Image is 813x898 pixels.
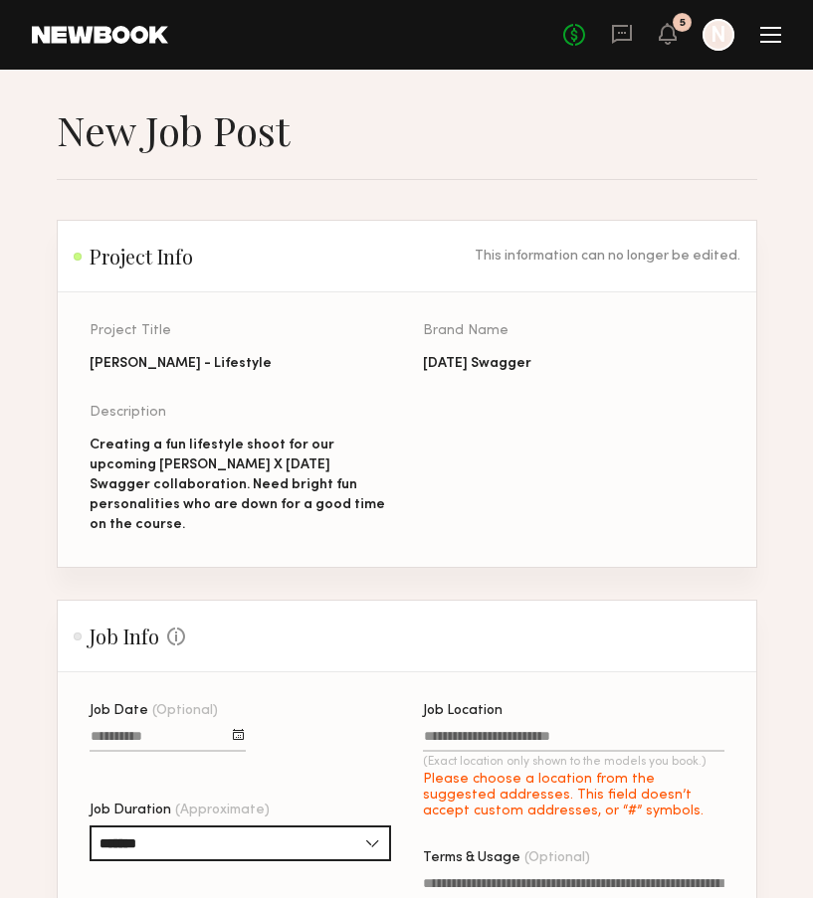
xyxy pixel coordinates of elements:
div: Terms & Usage [423,851,724,865]
div: Job Duration [90,804,391,817]
a: N [703,19,734,51]
h2: Project Info [74,245,193,269]
div: Creating a fun lifestyle shoot for our upcoming [PERSON_NAME] X [DATE] Swagger collaboration. Nee... [90,436,391,535]
div: Description [90,406,391,420]
div: 5 [680,18,686,29]
span: (Approximate) [175,804,270,817]
div: Please choose a location from the suggested addresses. This field doesn’t accept custom addresses... [423,772,724,819]
span: (Optional) [524,851,590,865]
div: [DATE] Swagger [423,354,724,374]
div: Job Date [90,704,246,718]
div: Brand Name [423,324,724,338]
input: Job Location(Exact location only shown to the models you book.)Please choose a location from the ... [423,729,724,752]
div: [PERSON_NAME] - Lifestyle [90,354,391,374]
p: (Exact location only shown to the models you book.) [423,756,724,768]
h2: Job Info [74,625,185,648]
div: Job Location [423,704,724,718]
div: Project Title [90,324,391,338]
div: This information can no longer be edited. [475,250,740,264]
span: (Optional) [152,704,218,718]
h1: New Job Post [57,105,290,155]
